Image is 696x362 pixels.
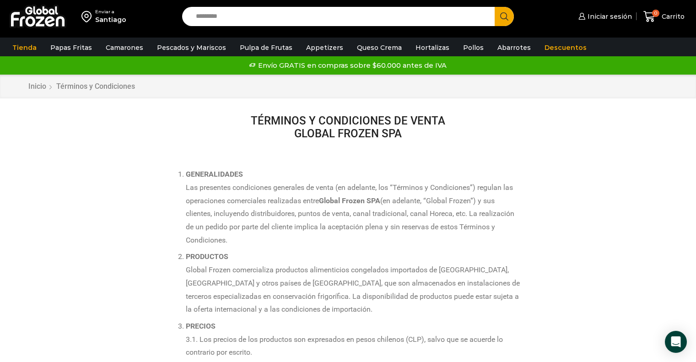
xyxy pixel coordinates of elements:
span: Iniciar sesión [585,12,632,21]
a: Tienda [8,39,41,56]
span: Las presentes condiciones generales de venta (en adelante, los “Términos y Condiciones”) regulan ... [186,183,513,205]
a: Inicio [28,81,47,92]
img: address-field-icon.svg [81,9,95,24]
a: Pulpa de Frutas [235,39,297,56]
a: 0 Carrito [641,6,687,27]
a: Papas Fritas [46,39,97,56]
a: Iniciar sesión [576,7,632,26]
a: Descuentos [540,39,591,56]
b: Global Frozen SPA [319,196,380,205]
h2: TÉRMINOS Y CONDICIONES DE VENTA GLOBAL FROZEN SPA [177,114,520,141]
a: Hortalizas [411,39,454,56]
span: Carrito [659,12,685,21]
div: Enviar a [95,9,126,15]
span: 0 [652,10,659,17]
span: Términos y Condiciones [56,82,135,91]
span: 3.1. Los precios de los productos son expresados en pesos chilenos (CLP), salvo que se acuerde lo... [186,335,503,357]
div: Open Intercom Messenger [665,331,687,353]
a: Camarones [101,39,148,56]
div: Santiago [95,15,126,24]
span: (en adelante, “Global Frozen”) y sus clientes, incluyendo distribuidores, puntos de venta, canal ... [186,196,514,244]
span: Global Frozen comercializa productos alimenticios congelados importados de [GEOGRAPHIC_DATA], [GE... [186,265,520,313]
a: Abarrotes [493,39,535,56]
b: PRODUCTOS [186,252,228,261]
a: Pescados y Mariscos [152,39,231,56]
a: Pollos [459,39,488,56]
b: GENERALIDADES [186,170,243,178]
a: Appetizers [302,39,348,56]
a: Queso Crema [352,39,406,56]
b: PRECIOS [186,322,216,330]
button: Search button [495,7,514,26]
